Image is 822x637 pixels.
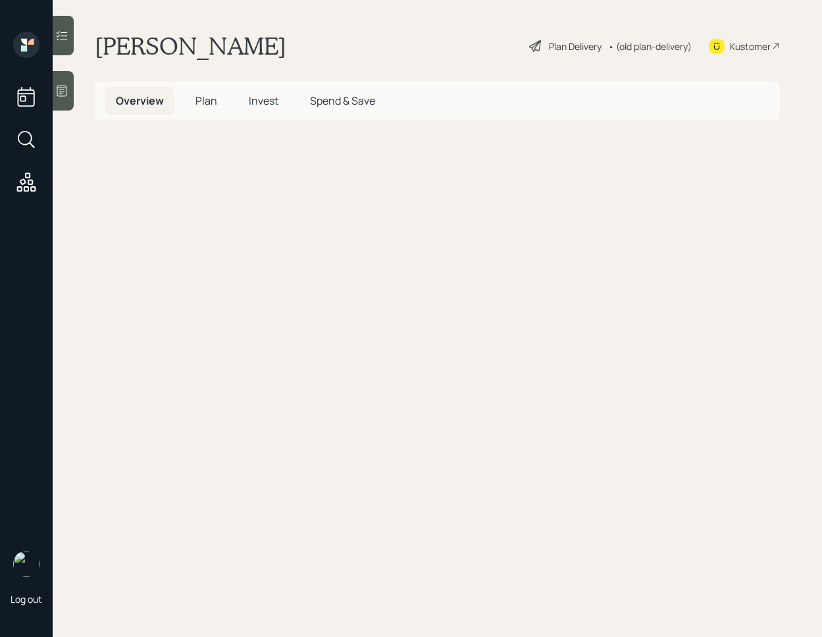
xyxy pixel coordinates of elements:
[549,39,602,53] div: Plan Delivery
[608,39,692,53] div: • (old plan-delivery)
[730,39,771,53] div: Kustomer
[11,593,42,605] div: Log out
[116,93,164,108] span: Overview
[249,93,278,108] span: Invest
[310,93,375,108] span: Spend & Save
[95,32,286,61] h1: [PERSON_NAME]
[13,551,39,577] img: retirable_logo.png
[195,93,217,108] span: Plan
